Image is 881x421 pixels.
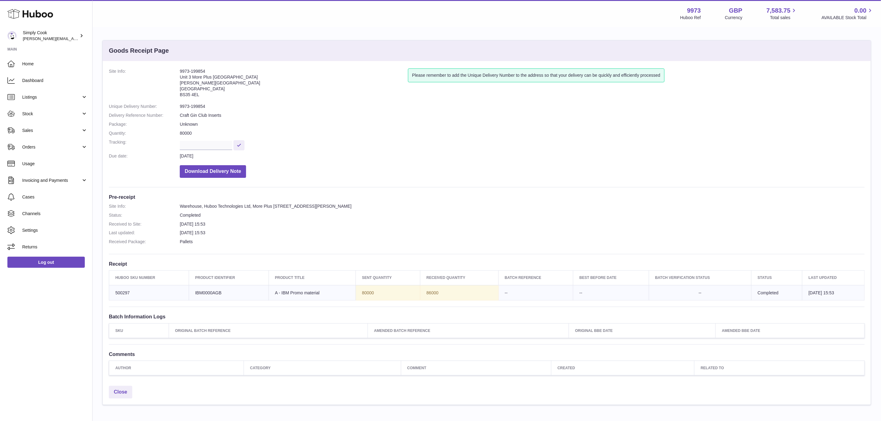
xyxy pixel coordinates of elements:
[22,94,81,100] span: Listings
[109,68,180,100] dt: Site Info:
[109,323,169,338] th: SKU
[368,323,569,338] th: Amended Batch Reference
[244,361,401,375] th: Category
[356,271,420,285] th: Sent Quantity
[22,144,81,150] span: Orders
[180,212,865,218] dd: Completed
[356,285,420,300] td: 80000
[22,227,88,233] span: Settings
[169,323,368,338] th: Original Batch Reference
[716,323,865,338] th: Amended BBE Date
[109,112,180,118] dt: Delivery Reference Number:
[269,271,356,285] th: Product title
[22,61,88,67] span: Home
[180,68,408,100] address: 9973-199854 Unit 3 More Plus [GEOGRAPHIC_DATA] [PERSON_NAME][GEOGRAPHIC_DATA] [GEOGRAPHIC_DATA] B...
[189,285,269,300] td: IBM0000AGB
[109,285,189,300] td: 500297
[729,6,742,15] strong: GBP
[751,271,802,285] th: Status
[22,78,88,84] span: Dashboard
[551,361,694,375] th: Created
[498,285,573,300] td: --
[7,257,85,268] a: Log out
[687,6,701,15] strong: 9973
[22,244,88,250] span: Returns
[767,6,791,15] span: 7,583.75
[109,139,180,150] dt: Tracking:
[408,68,664,82] div: Please remember to add the Unique Delivery Number to the address so that your delivery can be qui...
[180,121,865,127] dd: Unknown
[420,285,499,300] td: 86000
[573,285,649,300] td: --
[109,271,189,285] th: Huboo SKU Number
[694,361,865,375] th: Related to
[109,351,865,358] h3: Comments
[802,271,865,285] th: Last updated
[770,15,797,21] span: Total sales
[802,285,865,300] td: [DATE] 15:53
[22,211,88,217] span: Channels
[180,230,865,236] dd: [DATE] 15:53
[680,15,701,21] div: Huboo Ref
[109,212,180,218] dt: Status:
[180,221,865,227] dd: [DATE] 15:53
[420,271,499,285] th: Received Quantity
[655,290,745,296] div: --
[22,161,88,167] span: Usage
[109,221,180,227] dt: Received to Site:
[569,323,715,338] th: Original BBE Date
[22,128,81,133] span: Sales
[109,130,180,136] dt: Quantity:
[7,31,17,40] img: emma@simplycook.com
[751,285,802,300] td: Completed
[854,6,867,15] span: 0.00
[189,271,269,285] th: Product Identifier
[401,361,551,375] th: Comment
[109,260,865,267] h3: Receipt
[22,111,81,117] span: Stock
[109,153,180,159] dt: Due date:
[109,230,180,236] dt: Last updated:
[109,239,180,245] dt: Received Package:
[180,203,865,209] dd: Warehouse, Huboo Technologies Ltd, More Plus [STREET_ADDRESS][PERSON_NAME]
[180,165,246,178] button: Download Delivery Note
[725,15,743,21] div: Currency
[22,194,88,200] span: Cases
[649,271,751,285] th: Batch Verification Status
[573,271,649,285] th: Best Before Date
[22,178,81,183] span: Invoicing and Payments
[109,194,865,200] h3: Pre-receipt
[821,6,874,21] a: 0.00 AVAILABLE Stock Total
[109,203,180,209] dt: Site Info:
[109,313,865,320] h3: Batch Information Logs
[109,121,180,127] dt: Package:
[767,6,798,21] a: 7,583.75 Total sales
[23,30,78,42] div: Simply Cook
[109,104,180,109] dt: Unique Delivery Number:
[23,36,124,41] span: [PERSON_NAME][EMAIL_ADDRESS][DOMAIN_NAME]
[821,15,874,21] span: AVAILABLE Stock Total
[269,285,356,300] td: A - IBM Promo material
[498,271,573,285] th: Batch Reference
[180,112,865,118] dd: Craft Gin Club Inserts
[180,130,865,136] dd: 80000
[109,47,169,55] h3: Goods Receipt Page
[180,153,865,159] dd: [DATE]
[109,361,244,375] th: Author
[180,239,865,245] dd: Pallets
[180,104,865,109] dd: 9973-199854
[109,386,132,399] a: Close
